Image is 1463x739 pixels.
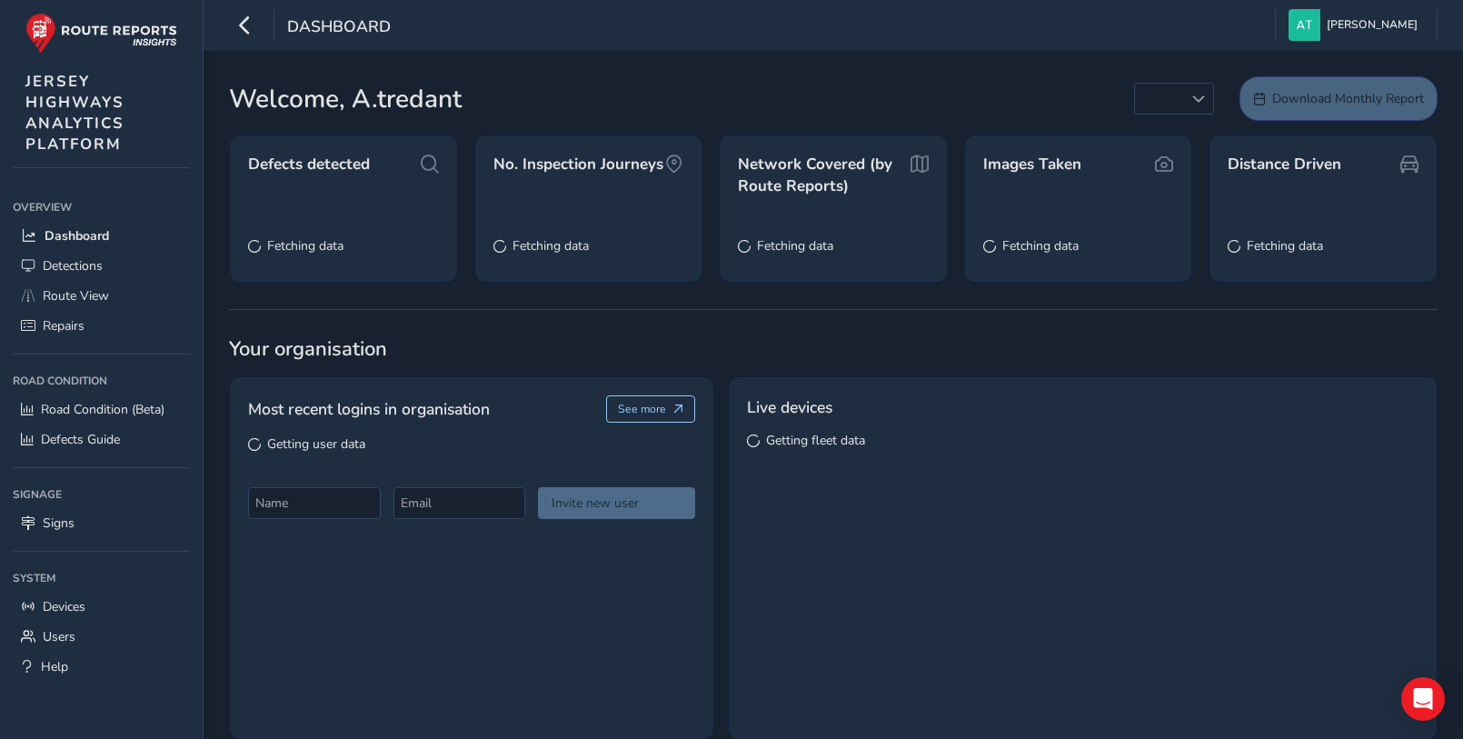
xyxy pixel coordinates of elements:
img: diamond-layout [1289,9,1320,41]
span: Road Condition (Beta) [41,401,164,418]
div: Signage [13,481,190,508]
span: [PERSON_NAME] [1327,9,1418,41]
a: Devices [13,592,190,622]
button: [PERSON_NAME] [1289,9,1424,41]
span: Defects detected [248,154,370,175]
input: Name [248,487,381,519]
span: Fetching data [757,237,833,255]
span: Route View [43,287,109,305]
span: Users [43,628,75,645]
div: Overview [13,194,190,221]
a: Help [13,652,190,682]
span: Dashboard [45,227,109,245]
span: Fetching data [267,237,343,255]
span: Signs [43,514,75,532]
img: rr logo [25,13,177,54]
span: Your organisation [229,335,1438,363]
a: Detections [13,251,190,281]
span: Welcome, A.tredant [229,80,462,118]
span: Repairs [43,317,85,335]
div: Road Condition [13,367,190,394]
span: Most recent logins in organisation [248,397,490,421]
button: See more [606,395,696,423]
span: Help [41,658,68,675]
a: Signs [13,508,190,538]
span: Getting fleet data [766,432,865,449]
a: Dashboard [13,221,190,251]
span: Devices [43,598,85,615]
a: Repairs [13,311,190,341]
div: System [13,564,190,592]
a: Defects Guide [13,424,190,454]
span: Detections [43,257,103,275]
input: Email [393,487,526,519]
span: Dashboard [287,15,391,41]
a: Users [13,622,190,652]
span: Distance Driven [1228,154,1341,175]
div: Open Intercom Messenger [1401,677,1445,721]
span: No. Inspection Journeys [493,154,663,175]
span: See more [618,402,666,416]
span: JERSEY HIGHWAYS ANALYTICS PLATFORM [25,71,124,155]
span: Fetching data [1002,237,1079,255]
span: Fetching data [513,237,589,255]
a: Road Condition (Beta) [13,394,190,424]
span: Getting user data [267,435,365,453]
a: Route View [13,281,190,311]
span: Network Covered (by Route Reports) [738,154,910,196]
span: Images Taken [983,154,1081,175]
span: Defects Guide [41,431,120,448]
span: Fetching data [1247,237,1323,255]
span: Live devices [747,395,832,419]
